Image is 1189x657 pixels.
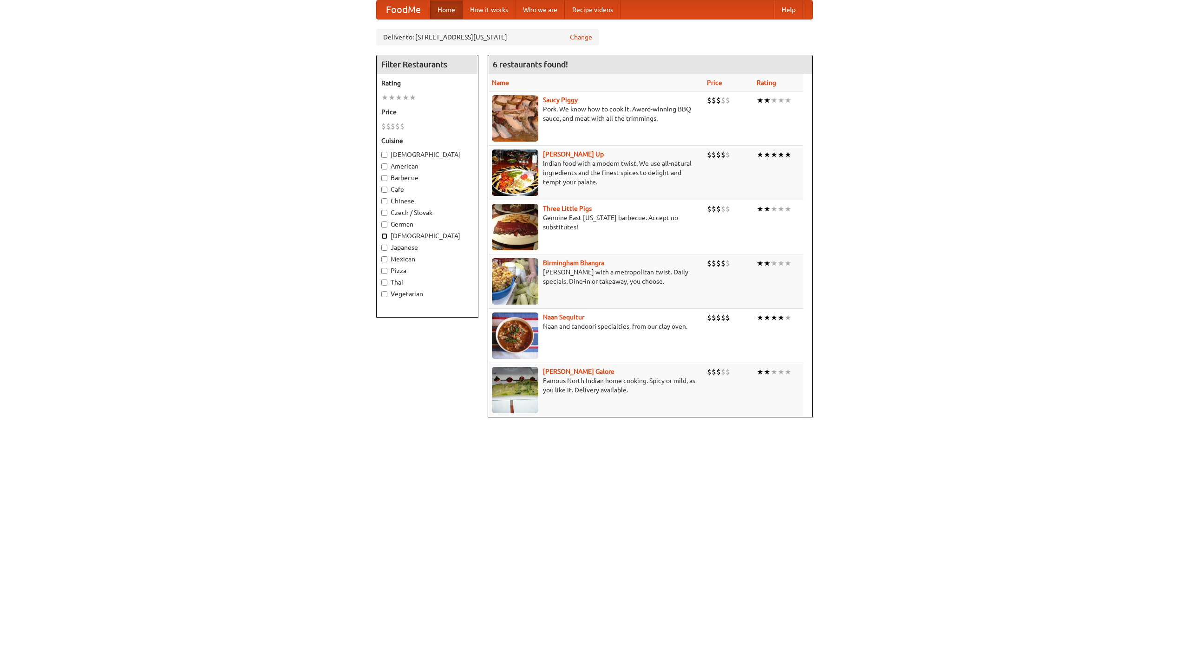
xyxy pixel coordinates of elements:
[409,92,416,103] li: ★
[381,266,473,275] label: Pizza
[381,78,473,88] h5: Rating
[774,0,803,19] a: Help
[377,55,478,74] h4: Filter Restaurants
[716,150,721,160] li: $
[707,79,722,86] a: Price
[757,95,764,105] li: ★
[716,312,721,323] li: $
[777,150,784,160] li: ★
[764,150,771,160] li: ★
[716,367,721,377] li: $
[757,150,764,160] li: ★
[381,198,387,204] input: Chinese
[543,96,578,104] a: Saucy Piggy
[492,213,699,232] p: Genuine East [US_STATE] barbecue. Accept no substitutes!
[784,258,791,268] li: ★
[777,95,784,105] li: ★
[725,258,730,268] li: $
[707,204,712,214] li: $
[721,312,725,323] li: $
[757,258,764,268] li: ★
[381,107,473,117] h5: Price
[381,150,473,159] label: [DEMOGRAPHIC_DATA]
[707,258,712,268] li: $
[543,259,604,267] a: Birmingham Bhangra
[493,60,568,69] ng-pluralize: 6 restaurants found!
[725,312,730,323] li: $
[381,278,473,287] label: Thai
[395,121,400,131] li: $
[492,258,538,305] img: bhangra.jpg
[492,159,699,187] p: Indian food with a modern twist. We use all-natural ingredients and the finest spices to delight ...
[381,220,473,229] label: German
[381,210,387,216] input: Czech / Slovak
[721,367,725,377] li: $
[381,173,473,182] label: Barbecue
[395,92,402,103] li: ★
[716,204,721,214] li: $
[388,92,395,103] li: ★
[784,367,791,377] li: ★
[777,367,784,377] li: ★
[492,376,699,395] p: Famous North Indian home cooking. Spicy or mild, as you like it. Delivery available.
[381,185,473,194] label: Cafe
[381,291,387,297] input: Vegetarian
[757,204,764,214] li: ★
[784,312,791,323] li: ★
[381,256,387,262] input: Mexican
[771,95,777,105] li: ★
[777,312,784,323] li: ★
[381,231,473,241] label: [DEMOGRAPHIC_DATA]
[721,258,725,268] li: $
[764,312,771,323] li: ★
[381,163,387,169] input: American
[771,258,777,268] li: ★
[721,95,725,105] li: $
[543,313,584,321] a: Naan Sequitur
[381,196,473,206] label: Chinese
[381,221,387,228] input: German
[381,254,473,264] label: Mexican
[400,121,405,131] li: $
[377,0,430,19] a: FoodMe
[381,243,473,252] label: Japanese
[712,204,716,214] li: $
[381,187,387,193] input: Cafe
[463,0,516,19] a: How it works
[725,95,730,105] li: $
[492,150,538,196] img: curryup.jpg
[492,367,538,413] img: currygalore.jpg
[712,367,716,377] li: $
[402,92,409,103] li: ★
[381,92,388,103] li: ★
[565,0,621,19] a: Recipe videos
[784,204,791,214] li: ★
[543,205,592,212] a: Three Little Pigs
[381,208,473,217] label: Czech / Slovak
[716,95,721,105] li: $
[381,162,473,171] label: American
[712,95,716,105] li: $
[492,104,699,123] p: Pork. We know how to cook it. Award-winning BBQ sauce, and meat with all the trimmings.
[771,367,777,377] li: ★
[381,233,387,239] input: [DEMOGRAPHIC_DATA]
[771,150,777,160] li: ★
[712,312,716,323] li: $
[492,322,699,331] p: Naan and tandoori specialties, from our clay oven.
[543,368,614,375] a: [PERSON_NAME] Galore
[764,258,771,268] li: ★
[386,121,391,131] li: $
[381,289,473,299] label: Vegetarian
[707,150,712,160] li: $
[376,29,599,46] div: Deliver to: [STREET_ADDRESS][US_STATE]
[721,150,725,160] li: $
[381,152,387,158] input: [DEMOGRAPHIC_DATA]
[712,150,716,160] li: $
[757,79,776,86] a: Rating
[757,312,764,323] li: ★
[492,79,509,86] a: Name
